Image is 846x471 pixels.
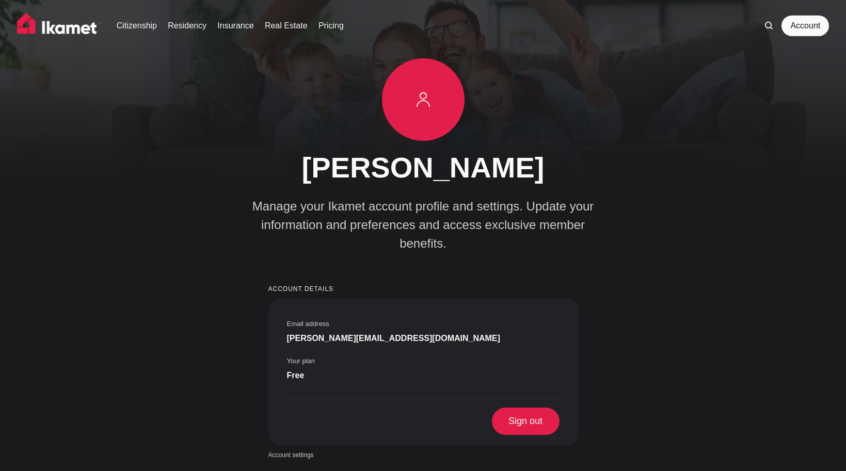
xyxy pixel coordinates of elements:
[268,450,314,460] a: Account settings
[318,20,344,32] a: Pricing
[243,197,604,253] p: Manage your Ikamet account profile and settings. Update your information and preferences and acce...
[232,150,614,185] h1: [PERSON_NAME]
[287,332,500,345] span: [PERSON_NAME][EMAIL_ADDRESS][DOMAIN_NAME]
[17,13,102,39] img: Ikamet home
[168,20,206,32] a: Residency
[217,20,253,32] a: Insurance
[117,20,157,32] a: Citizenship
[287,369,305,382] span: Free
[390,66,457,133] img: 43bffa1ea48c514a9464852687c77a6e
[268,286,578,293] small: Account details
[781,15,829,36] a: Account
[287,320,500,327] label: Email address
[287,358,395,364] label: Your plan
[492,408,560,434] span: Sign out
[265,20,308,32] a: Real Estate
